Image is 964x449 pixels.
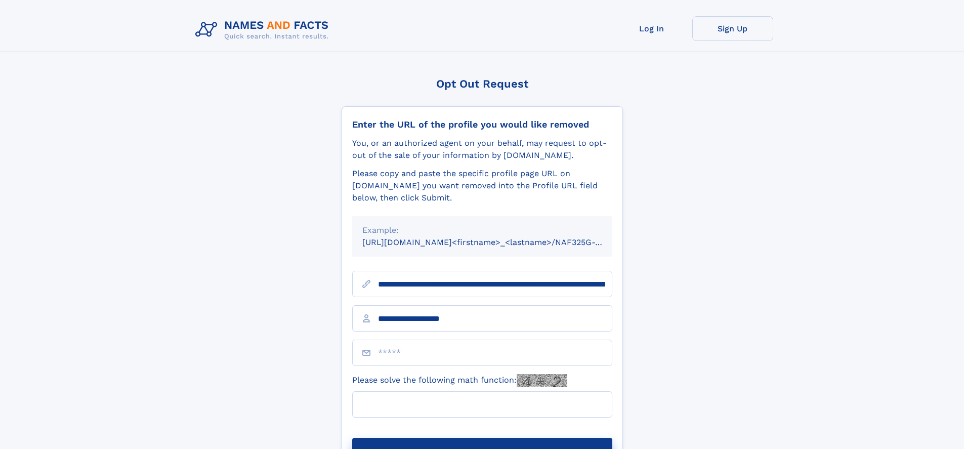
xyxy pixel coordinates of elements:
[352,374,567,387] label: Please solve the following math function:
[352,168,612,204] div: Please copy and paste the specific profile page URL on [DOMAIN_NAME] you want removed into the Pr...
[342,77,623,90] div: Opt Out Request
[352,137,612,161] div: You, or an authorized agent on your behalf, may request to opt-out of the sale of your informatio...
[362,224,602,236] div: Example:
[191,16,337,44] img: Logo Names and Facts
[692,16,773,41] a: Sign Up
[362,237,632,247] small: [URL][DOMAIN_NAME]<firstname>_<lastname>/NAF325G-xxxxxxxx
[611,16,692,41] a: Log In
[352,119,612,130] div: Enter the URL of the profile you would like removed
